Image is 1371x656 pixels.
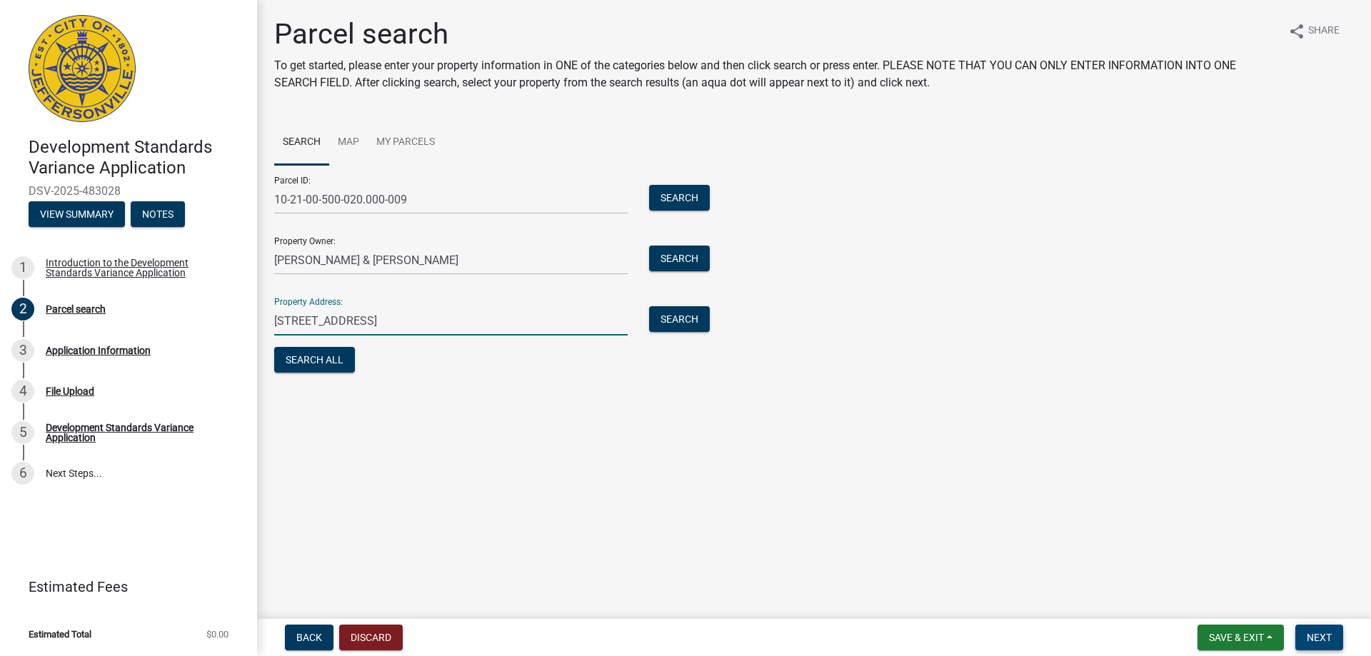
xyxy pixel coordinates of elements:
[131,209,185,221] wm-modal-confirm: Notes
[274,120,329,166] a: Search
[29,209,125,221] wm-modal-confirm: Summary
[339,625,403,650] button: Discard
[649,246,710,271] button: Search
[1308,23,1340,40] span: Share
[1197,625,1284,650] button: Save & Exit
[29,15,136,122] img: City of Jeffersonville, Indiana
[274,17,1277,51] h1: Parcel search
[1307,632,1332,643] span: Next
[29,137,246,178] h4: Development Standards Variance Application
[46,258,234,278] div: Introduction to the Development Standards Variance Application
[11,256,34,279] div: 1
[274,57,1277,91] p: To get started, please enter your property information in ONE of the categories below and then cl...
[285,625,333,650] button: Back
[206,630,228,639] span: $0.00
[29,201,125,227] button: View Summary
[131,201,185,227] button: Notes
[1288,23,1305,40] i: share
[11,339,34,362] div: 3
[368,120,443,166] a: My Parcels
[46,386,94,396] div: File Upload
[46,345,151,355] div: Application Information
[11,421,34,444] div: 5
[11,380,34,403] div: 4
[11,298,34,321] div: 2
[29,184,228,198] span: DSV-2025-483028
[649,185,710,211] button: Search
[1277,17,1351,45] button: shareShare
[29,630,91,639] span: Estimated Total
[46,423,234,443] div: Development Standards Variance Application
[46,304,106,314] div: Parcel search
[274,347,355,373] button: Search All
[649,306,710,332] button: Search
[329,120,368,166] a: Map
[1295,625,1343,650] button: Next
[11,572,234,601] a: Estimated Fees
[1209,632,1264,643] span: Save & Exit
[296,632,322,643] span: Back
[11,462,34,485] div: 6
